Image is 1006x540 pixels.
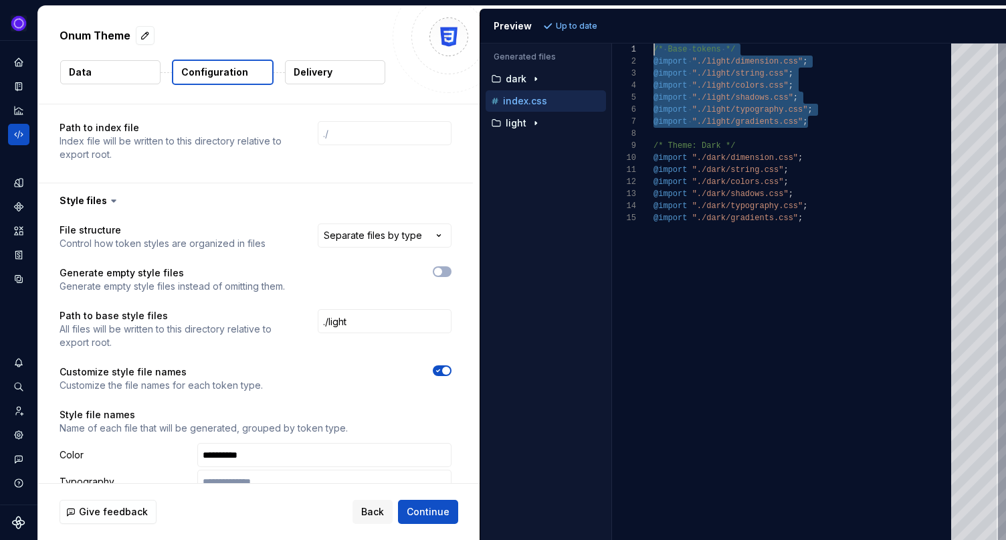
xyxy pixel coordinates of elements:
span: ; [783,177,788,187]
button: Data [60,60,161,84]
span: "./dark/gradients.css" [692,213,797,223]
span: ; [803,117,807,126]
span: @import [653,81,687,90]
svg: Supernova Logo [12,516,25,529]
div: 13 [612,188,636,200]
div: Preview [494,19,532,33]
div: 11 [612,164,636,176]
p: Customize the file names for each token type. [60,379,263,392]
button: Give feedback [60,500,157,524]
span: @import [653,213,687,223]
p: Configuration [181,66,248,79]
span: ; [788,69,793,78]
p: Path to index file [60,121,294,134]
a: Code automation [8,124,29,145]
div: 5 [612,92,636,104]
a: Components [8,196,29,217]
span: ; [807,105,812,114]
p: Style file names [60,408,451,422]
p: Typography [60,475,192,488]
p: File structure [60,223,266,237]
span: ; [783,165,788,175]
p: Generate empty style files [60,266,285,280]
p: Generated files [494,52,598,62]
a: Home [8,52,29,73]
button: Configuration [172,60,274,85]
span: @import [653,165,687,175]
span: ; [788,81,793,90]
div: 12 [612,176,636,188]
span: "./dark/typography.css" [692,201,803,211]
span: /* Theme: Dark */ [653,141,735,151]
p: All files will be written to this directory relative to export root. [60,323,294,349]
span: "./dark/colors.css" [692,177,783,187]
p: Color [60,448,192,462]
div: 15 [612,212,636,224]
img: 868fd657-9a6c-419b-b302-5d6615f36a2c.png [11,15,27,31]
input: ./ [318,121,451,145]
span: "./light/gradients.css" [692,117,803,126]
div: 4 [612,80,636,92]
p: dark [506,74,526,84]
a: Documentation [8,76,29,97]
div: Storybook stories [8,244,29,266]
a: Invite team [8,400,29,422]
span: Give feedback [79,505,148,519]
p: Index file will be written to this directory relative to export root. [60,134,294,161]
span: @import [653,189,687,199]
p: light [506,118,526,128]
p: Path to base style files [60,309,294,323]
div: 2 [612,56,636,68]
span: @import [653,93,687,102]
a: Settings [8,424,29,446]
button: index.css [486,94,606,108]
button: light [486,116,606,130]
button: Contact support [8,448,29,470]
div: 6 [612,104,636,116]
span: ; [803,201,807,211]
p: Control how token styles are organized in files [60,237,266,250]
span: ; [798,153,803,163]
span: @import [653,57,687,66]
span: Continue [407,505,449,519]
span: @import [653,177,687,187]
a: Design tokens [8,172,29,193]
span: @import [653,201,687,211]
a: Assets [8,220,29,242]
button: Delivery [285,60,385,84]
button: Notifications [8,352,29,373]
span: @import [653,69,687,78]
button: Back [353,500,393,524]
input: ./base [318,309,451,333]
button: Continue [398,500,458,524]
p: Data [69,66,92,79]
p: Delivery [294,66,332,79]
span: "./light/shadows.css" [692,93,793,102]
span: Back [361,505,384,519]
a: Data sources [8,268,29,290]
span: @import [653,117,687,126]
span: ; [803,57,807,66]
div: 14 [612,200,636,212]
p: Onum Theme [60,27,130,43]
div: Analytics [8,100,29,121]
p: index.css [503,96,547,106]
div: 10 [612,152,636,164]
p: Name of each file that will be generated, grouped by token type. [60,422,451,435]
div: 7 [612,116,636,128]
div: 8 [612,128,636,140]
span: "./light/string.css" [692,69,788,78]
button: Search ⌘K [8,376,29,397]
